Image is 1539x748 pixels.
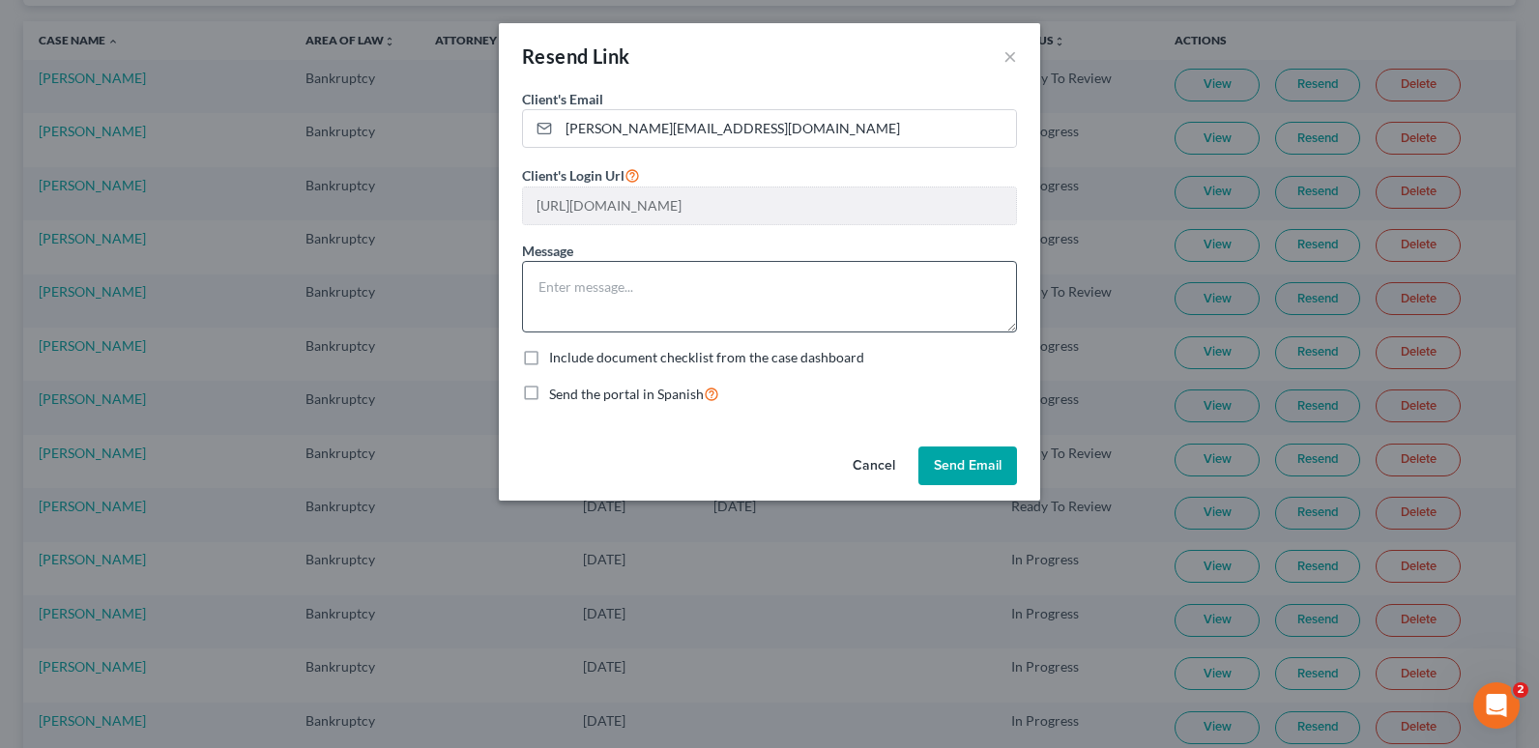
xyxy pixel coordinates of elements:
button: × [1003,44,1017,68]
span: 2 [1513,682,1528,698]
div: Resend Link [522,43,629,70]
span: Client's Email [522,91,603,107]
iframe: Intercom live chat [1473,682,1520,729]
input: -- [523,187,1016,224]
input: Enter email... [559,110,1016,147]
button: Send Email [918,446,1017,485]
button: Cancel [837,446,911,485]
label: Client's Login Url [522,163,640,187]
label: Include document checklist from the case dashboard [549,348,864,367]
label: Message [522,241,573,261]
span: Send the portal in Spanish [549,386,704,402]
